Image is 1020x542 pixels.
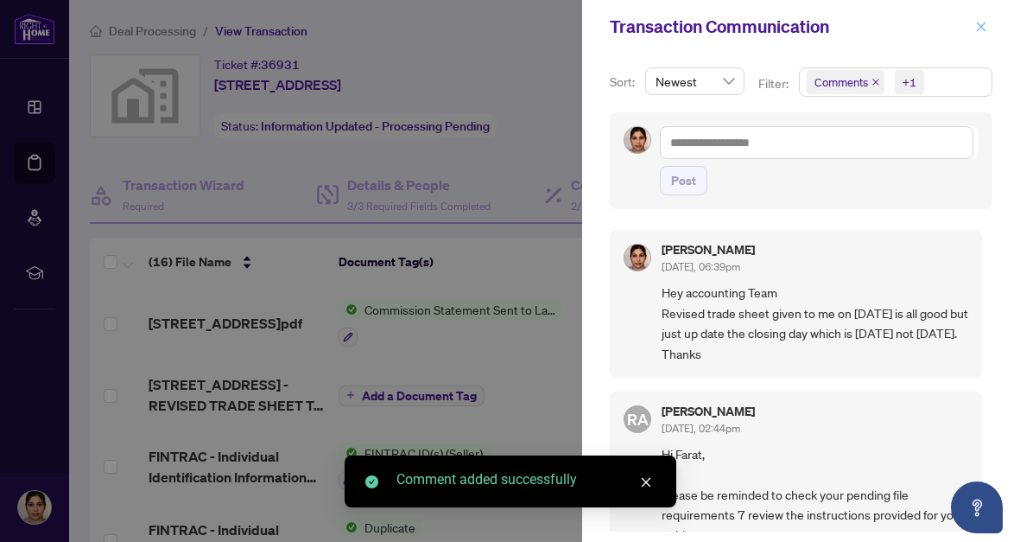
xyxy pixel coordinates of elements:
[365,475,378,488] span: check-circle
[660,166,707,195] button: Post
[656,68,734,94] span: Newest
[640,476,652,488] span: close
[662,422,740,435] span: [DATE], 02:44pm
[662,283,968,364] span: Hey accounting Team Revised trade sheet given to me on [DATE] is all good but just up date the cl...
[627,407,649,431] span: RA
[610,14,970,40] div: Transaction Communication
[396,469,656,490] div: Comment added successfully
[662,260,740,273] span: [DATE], 06:39pm
[624,245,650,271] img: Profile Icon
[975,21,987,33] span: close
[624,127,650,153] img: Profile Icon
[951,481,1003,533] button: Open asap
[807,70,884,94] span: Comments
[871,78,880,86] span: close
[903,73,916,91] div: +1
[814,73,868,91] span: Comments
[637,473,656,492] a: Close
[758,74,791,93] p: Filter:
[610,73,638,92] p: Sort:
[662,244,755,256] h5: [PERSON_NAME]
[662,405,755,418] h5: [PERSON_NAME]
